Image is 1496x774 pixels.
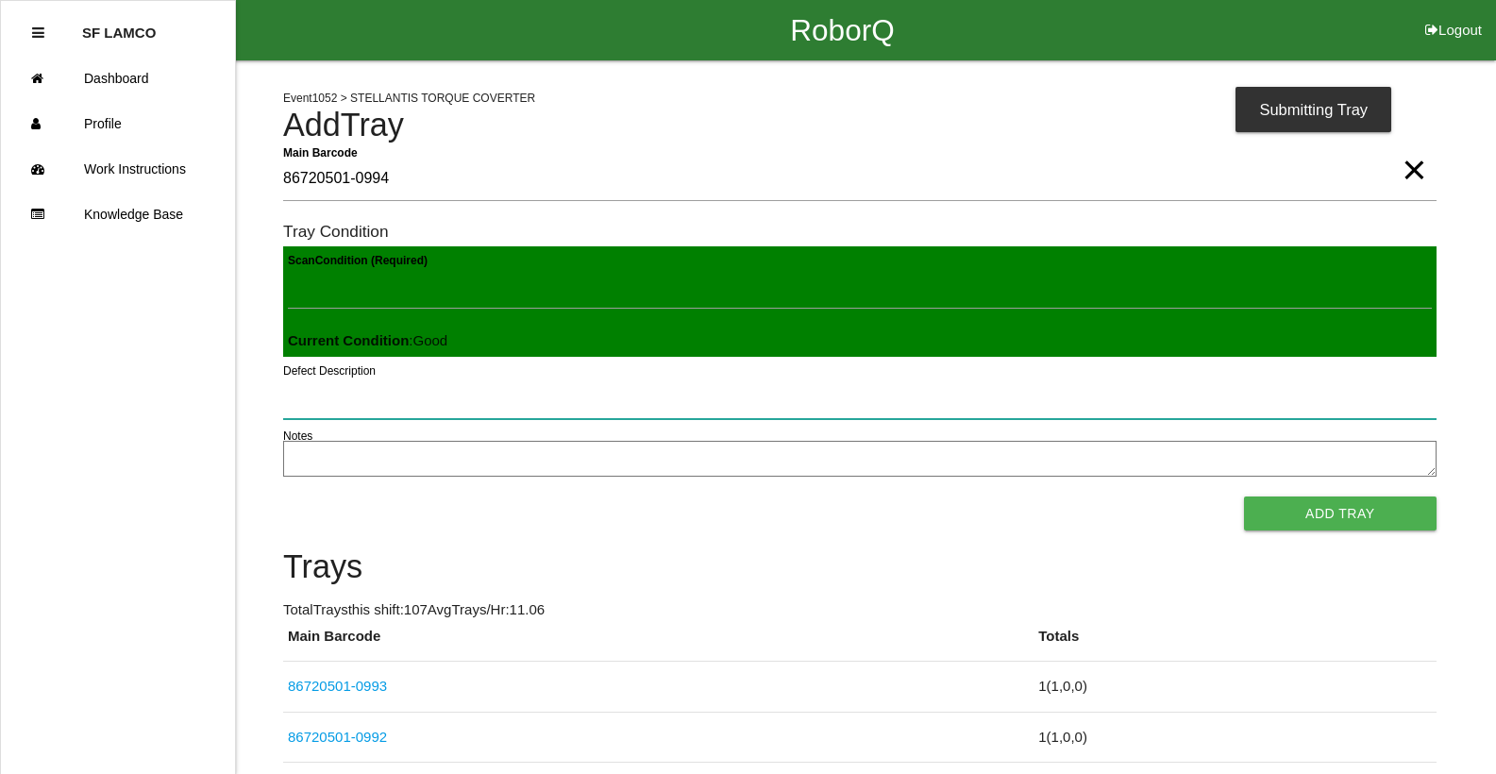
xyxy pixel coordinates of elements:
[283,108,1437,143] h4: Add Tray
[1244,496,1437,530] button: Add Tray
[283,549,1437,585] h4: Trays
[288,254,428,267] b: Scan Condition (Required)
[1034,712,1436,763] td: 1 ( 1 , 0 , 0 )
[283,158,1437,201] input: Required
[1,192,235,237] a: Knowledge Base
[283,92,535,105] span: Event 1052 > STELLANTIS TORQUE COVERTER
[288,332,447,348] span: : Good
[288,332,409,348] b: Current Condition
[1,146,235,192] a: Work Instructions
[1235,87,1391,132] div: Submitting Tray
[283,599,1437,621] p: Total Trays this shift: 107 Avg Trays /Hr: 11.06
[1034,626,1436,662] th: Totals
[288,729,387,745] a: 86720501-0992
[1,56,235,101] a: Dashboard
[283,145,358,159] b: Main Barcode
[82,10,156,41] p: SF LAMCO
[32,10,44,56] div: Close
[283,362,376,379] label: Defect Description
[283,626,1034,662] th: Main Barcode
[1402,132,1426,170] span: Clear Input
[283,223,1437,241] h6: Tray Condition
[283,428,312,445] label: Notes
[1,101,235,146] a: Profile
[1034,662,1436,713] td: 1 ( 1 , 0 , 0 )
[288,678,387,694] a: 86720501-0993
